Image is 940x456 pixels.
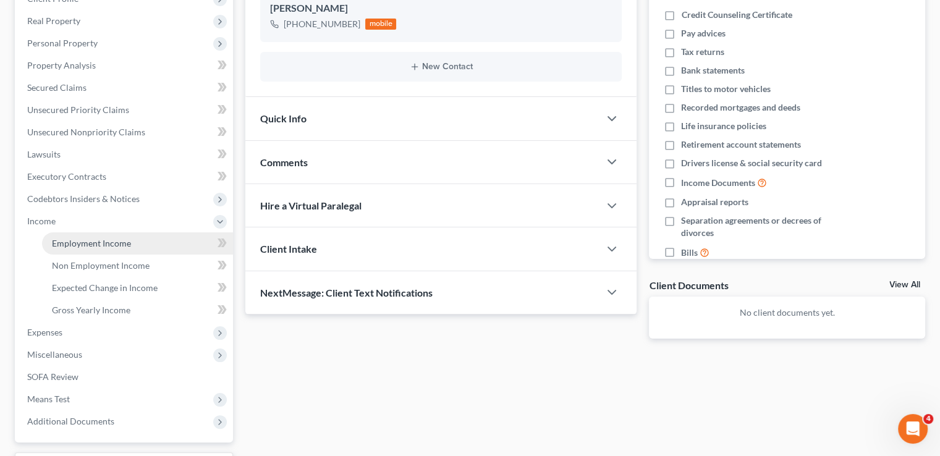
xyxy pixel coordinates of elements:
[681,9,792,21] span: Credit Counseling Certificate
[27,104,129,115] span: Unsecured Priority Claims
[681,138,801,151] span: Retirement account statements
[27,349,82,360] span: Miscellaneous
[270,62,612,72] button: New Contact
[681,196,748,208] span: Appraisal reports
[17,121,233,143] a: Unsecured Nonpriority Claims
[681,83,771,95] span: Titles to motor vehicles
[659,306,915,319] p: No client documents yet.
[17,54,233,77] a: Property Analysis
[260,200,362,211] span: Hire a Virtual Paralegal
[52,260,150,271] span: Non Employment Income
[681,101,800,114] span: Recorded mortgages and deeds
[260,243,317,255] span: Client Intake
[681,177,755,189] span: Income Documents
[42,232,233,255] a: Employment Income
[260,287,433,298] span: NextMessage: Client Text Notifications
[681,64,745,77] span: Bank statements
[27,416,114,426] span: Additional Documents
[42,277,233,299] a: Expected Change in Income
[52,238,131,248] span: Employment Income
[260,112,307,124] span: Quick Info
[17,77,233,99] a: Secured Claims
[17,99,233,121] a: Unsecured Priority Claims
[681,247,698,259] span: Bills
[365,19,396,30] div: mobile
[52,282,158,293] span: Expected Change in Income
[923,414,933,424] span: 4
[260,156,308,168] span: Comments
[27,38,98,48] span: Personal Property
[27,171,106,182] span: Executory Contracts
[270,1,612,16] div: [PERSON_NAME]
[42,255,233,277] a: Non Employment Income
[649,279,728,292] div: Client Documents
[284,18,360,30] div: [PHONE_NUMBER]
[898,414,928,444] iframe: Intercom live chat
[27,149,61,159] span: Lawsuits
[27,371,78,382] span: SOFA Review
[52,305,130,315] span: Gross Yearly Income
[27,193,140,204] span: Codebtors Insiders & Notices
[17,166,233,188] a: Executory Contracts
[27,394,70,404] span: Means Test
[42,299,233,321] a: Gross Yearly Income
[27,60,96,70] span: Property Analysis
[681,27,726,40] span: Pay advices
[27,82,87,93] span: Secured Claims
[681,46,724,58] span: Tax returns
[27,216,56,226] span: Income
[17,366,233,388] a: SOFA Review
[889,281,920,289] a: View All
[27,327,62,337] span: Expenses
[27,15,80,26] span: Real Property
[17,143,233,166] a: Lawsuits
[681,214,845,239] span: Separation agreements or decrees of divorces
[681,157,822,169] span: Drivers license & social security card
[681,120,766,132] span: Life insurance policies
[27,127,145,137] span: Unsecured Nonpriority Claims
